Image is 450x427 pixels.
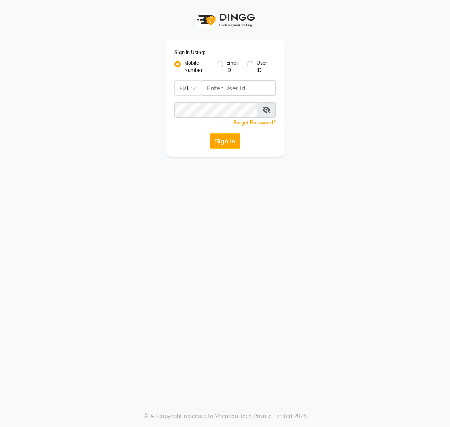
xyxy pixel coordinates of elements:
label: Email ID [226,59,240,74]
a: Forgot Password? [233,120,276,126]
label: Mobile Number [184,59,210,74]
img: logo1.svg [193,8,257,32]
input: Username [174,102,257,118]
label: Sign In Using: [174,49,205,56]
input: Username [202,80,276,96]
label: User ID [257,59,269,74]
button: Sign In [210,133,240,149]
